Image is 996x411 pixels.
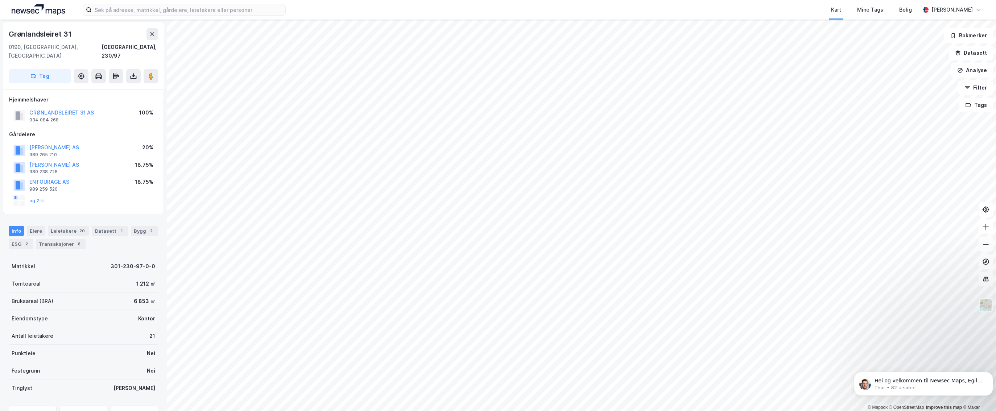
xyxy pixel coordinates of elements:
div: 1 [118,227,125,234]
button: Tag [9,69,71,83]
div: Kart [831,5,841,14]
div: Bruksareal (BRA) [12,297,53,306]
div: Transaksjoner [36,239,86,249]
div: 1 212 ㎡ [136,279,155,288]
div: Antall leietakere [12,332,53,340]
div: [GEOGRAPHIC_DATA], 230/97 [102,43,158,60]
div: 6 853 ㎡ [134,297,155,306]
div: 989 238 728 [29,169,58,175]
button: Bokmerker [944,28,993,43]
input: Søk på adresse, matrikkel, gårdeiere, leietakere eller personer [92,4,285,15]
img: Z [979,298,993,312]
div: 20% [142,143,153,152]
div: Datasett [92,226,128,236]
iframe: Intercom notifications melding [851,357,996,407]
div: 0190, [GEOGRAPHIC_DATA], [GEOGRAPHIC_DATA] [9,43,102,60]
div: Mine Tags [857,5,883,14]
div: ESG [9,239,33,249]
div: 20 [78,227,86,234]
div: Eiendomstype [12,314,48,323]
div: 934 084 268 [29,117,59,123]
div: Nei [147,349,155,358]
div: 2 [148,227,155,234]
button: Filter [958,80,993,95]
div: 100% [139,108,153,117]
div: 21 [149,332,155,340]
div: Festegrunn [12,366,40,375]
div: Kontor [138,314,155,323]
div: Matrikkel [12,262,35,271]
div: 2 [23,240,30,248]
div: 18.75% [135,178,153,186]
div: Tinglyst [12,384,32,393]
div: [PERSON_NAME] [113,384,155,393]
div: Info [9,226,24,236]
div: Bolig [899,5,912,14]
div: 989 259 520 [29,186,58,192]
div: Hjemmelshaver [9,95,158,104]
div: Punktleie [12,349,36,358]
button: Datasett [949,46,993,60]
div: Bygg [131,226,158,236]
div: Nei [147,366,155,375]
button: Tags [959,98,993,112]
div: [PERSON_NAME] [931,5,973,14]
button: Analyse [951,63,993,78]
div: Gårdeiere [9,130,158,139]
a: Improve this map [926,405,962,410]
a: Mapbox [868,405,888,410]
div: 989 265 210 [29,152,57,158]
div: 8 [75,240,83,248]
div: 18.75% [135,161,153,169]
div: 301-230-97-0-0 [111,262,155,271]
div: Tomteareal [12,279,41,288]
div: Grønlandsleiret 31 [9,28,73,40]
img: logo.a4113a55bc3d86da70a041830d287a7e.svg [12,4,65,15]
div: Leietakere [48,226,89,236]
div: Eiere [27,226,45,236]
a: OpenStreetMap [889,405,924,410]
